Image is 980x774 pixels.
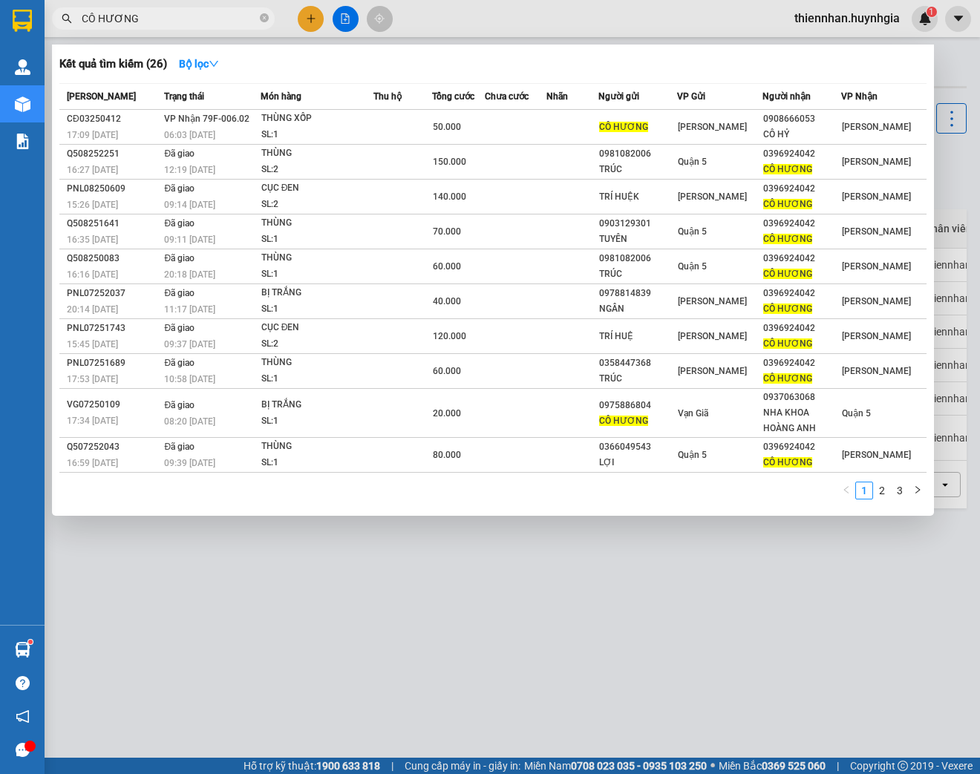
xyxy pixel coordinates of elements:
[164,416,215,427] span: 08:20 [DATE]
[599,189,676,205] div: TRÍ HUỆK
[59,56,167,72] h3: Kết quả tìm kiếm ( 26 )
[433,157,466,167] span: 150.000
[67,355,160,371] div: PNL07251689
[763,355,840,371] div: 0396924042
[164,183,195,194] span: Đã giao
[261,111,373,127] div: THÙNG XỐP
[164,323,195,333] span: Đã giao
[164,114,249,124] span: VP Nhận 79F-006.02
[164,400,195,410] span: Đã giao
[763,390,840,405] div: 0937063068
[67,269,118,280] span: 16:16 [DATE]
[261,439,373,455] div: THÙNG
[67,111,160,127] div: CĐ03250412
[67,339,118,350] span: 15:45 [DATE]
[164,269,215,280] span: 20:18 [DATE]
[763,251,840,266] div: 0396924042
[678,450,707,460] span: Quận 5
[164,374,215,384] span: 10:58 [DATE]
[164,165,215,175] span: 12:19 [DATE]
[13,10,32,32] img: logo-vxr
[373,91,402,102] span: Thu hộ
[164,339,215,350] span: 09:37 [DATE]
[763,304,812,314] span: CÔ HƯƠNG
[82,10,257,27] input: Tìm tên, số ĐT hoặc mã đơn
[16,709,30,724] span: notification
[261,301,373,318] div: SL: 1
[142,46,261,64] div: SANH
[261,162,373,178] div: SL: 2
[261,355,373,371] div: THÙNG
[433,331,466,341] span: 120.000
[678,261,707,272] span: Quận 5
[678,366,747,376] span: [PERSON_NAME]
[763,373,812,384] span: CÔ HƯƠNG
[261,336,373,352] div: SL: 2
[261,232,373,248] div: SL: 1
[842,157,911,167] span: [PERSON_NAME]
[842,261,911,272] span: [PERSON_NAME]
[15,134,30,149] img: solution-icon
[873,482,891,499] li: 2
[164,304,215,315] span: 11:17 [DATE]
[164,253,195,263] span: Đã giao
[599,301,676,317] div: NGÂN
[67,286,160,301] div: PNL07252037
[842,122,911,132] span: [PERSON_NAME]
[433,191,466,202] span: 140.000
[842,366,911,376] span: [PERSON_NAME]
[599,455,676,470] div: LỢI
[433,122,461,132] span: 50.000
[261,145,373,162] div: THÙNG
[67,374,118,384] span: 17:53 [DATE]
[763,199,812,209] span: CÔ HƯƠNG
[261,397,373,413] div: BỊ TRẮNG
[67,416,118,426] span: 17:34 [DATE]
[678,157,707,167] span: Quận 5
[763,111,840,127] div: 0908666053
[763,405,840,436] div: NHA KHOA HOÀNG ANH
[842,296,911,306] span: [PERSON_NAME]
[164,218,195,229] span: Đã giao
[599,398,676,413] div: 0975886804
[599,329,676,344] div: TRÍ HUỆ
[599,286,676,301] div: 0978814839
[909,482,927,499] button: right
[599,146,676,162] div: 0981082006
[599,122,648,132] span: CÔ HƯƠNG
[599,251,676,266] div: 0981082006
[841,91,878,102] span: VP Nhận
[433,450,461,460] span: 80.000
[891,482,909,499] li: 3
[261,413,373,430] div: SL: 1
[678,331,747,341] span: [PERSON_NAME]
[261,320,373,336] div: CỤC ĐEN
[67,251,160,266] div: Q508250083
[433,408,461,419] span: 20.000
[678,296,747,306] span: [PERSON_NAME]
[763,127,840,142] div: CÔ HỶ
[856,482,872,499] a: 1
[164,148,195,159] span: Đã giao
[67,216,160,232] div: Q508251641
[164,200,215,210] span: 09:14 [DATE]
[763,164,812,174] span: CÔ HƯƠNG
[261,91,301,102] span: Món hàng
[16,743,30,757] span: message
[763,439,840,455] div: 0396924042
[260,13,269,22] span: close-circle
[13,13,36,28] span: Gửi:
[599,216,676,232] div: 0903129301
[599,355,676,371] div: 0358447368
[142,13,261,46] div: [PERSON_NAME]
[837,482,855,499] li: Previous Page
[762,91,811,102] span: Người nhận
[261,285,373,301] div: BỊ TRẮNG
[67,165,118,175] span: 16:27 [DATE]
[855,482,873,499] li: 1
[763,146,840,162] div: 0396924042
[209,59,219,69] span: down
[28,640,33,644] sup: 1
[842,191,911,202] span: [PERSON_NAME]
[164,235,215,245] span: 09:11 [DATE]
